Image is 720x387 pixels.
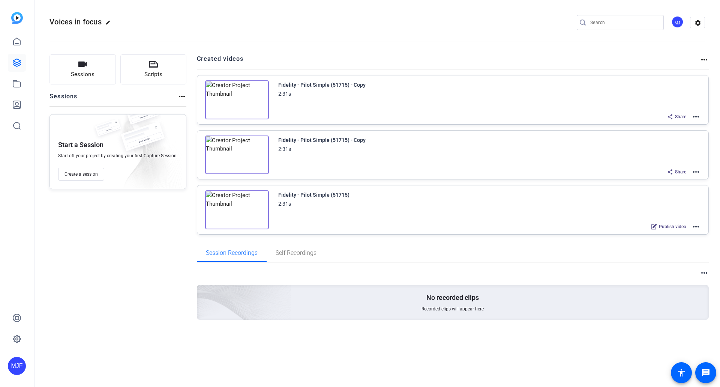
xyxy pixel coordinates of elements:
span: Sessions [71,70,94,79]
span: Share [675,114,686,120]
span: Create a session [64,171,98,177]
mat-icon: edit [105,20,114,29]
button: Sessions [49,54,116,84]
img: Creator Project Thumbnail [205,136,269,175]
h2: Sessions [49,92,78,106]
button: Create a session [58,168,104,181]
img: Creator Project Thumbnail [205,190,269,229]
ngx-avatar: McKeni Johnson Franklin [671,16,684,29]
p: Start a Session [58,140,103,149]
img: fake-session.png [122,103,163,131]
span: Voices in focus [49,17,102,26]
span: Publish video [659,224,686,230]
img: blue-gradient.svg [11,12,23,24]
span: Share [675,169,686,175]
div: MJF [8,357,26,375]
span: Scripts [144,70,162,79]
img: embarkstudio-empty-session.png [113,211,292,374]
mat-icon: settings [690,17,705,29]
div: 2:31s [278,199,291,208]
img: fake-session.png [114,122,171,159]
div: Fidelity - Pilot Simple (51715) - Copy [278,80,366,89]
h2: Created videos [197,54,700,69]
button: Scripts [120,54,187,84]
mat-icon: more_horiz [691,112,700,121]
mat-icon: more_horiz [700,268,709,277]
img: embarkstudio-empty-session.png [109,112,182,193]
div: Fidelity - Pilot Simple (51715) - Copy [278,136,366,145]
input: Search [590,18,658,27]
mat-icon: message [701,368,710,377]
span: Recorded clips will appear here [421,306,484,312]
div: Fidelity - Pilot Simple (51715) [278,190,349,199]
img: fake-session.png [91,119,125,141]
div: 2:31s [278,145,291,154]
mat-icon: more_horiz [691,167,700,176]
mat-icon: more_horiz [177,92,186,101]
span: Self Recordings [276,250,316,256]
mat-icon: more_horiz [691,222,700,231]
mat-icon: accessibility [677,368,686,377]
mat-icon: more_horiz [700,55,709,64]
img: Creator Project Thumbnail [205,80,269,119]
div: 2:31s [278,89,291,98]
p: No recorded clips [426,293,479,302]
span: Start off your project by creating your first Capture Session. [58,153,178,159]
span: Session Recordings [206,250,258,256]
div: MJ [671,16,684,28]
